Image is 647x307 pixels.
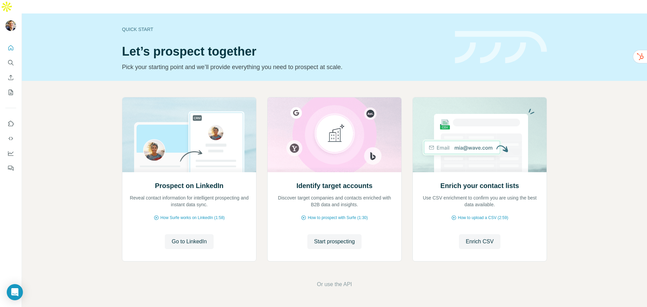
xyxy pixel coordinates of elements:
p: Use CSV enrichment to confirm you are using the best data available. [420,194,540,208]
span: How Surfe works on LinkedIn (1:58) [160,215,225,221]
span: How to prospect with Surfe (1:30) [308,215,368,221]
p: Discover target companies and contacts enriched with B2B data and insights. [274,194,395,208]
button: Go to LinkedIn [165,234,213,249]
button: Search [5,57,16,69]
p: Pick your starting point and we’ll provide everything you need to prospect at scale. [122,62,447,72]
h1: Let’s prospect together [122,45,447,58]
button: Or use the API [317,280,352,288]
div: Quick start [122,26,447,33]
span: Start prospecting [314,238,355,246]
button: Use Surfe API [5,132,16,145]
h2: Prospect on LinkedIn [155,181,223,190]
p: Reveal contact information for intelligent prospecting and instant data sync. [129,194,249,208]
button: My lists [5,86,16,98]
div: Open Intercom Messenger [7,284,23,300]
h2: Identify target accounts [297,181,373,190]
span: Enrich CSV [466,238,494,246]
button: Use Surfe on LinkedIn [5,118,16,130]
img: banner [455,31,547,64]
img: Identify target accounts [267,97,402,172]
button: Quick start [5,42,16,54]
img: Prospect on LinkedIn [122,97,256,172]
button: Start prospecting [307,234,362,249]
button: Enrich CSV [459,234,500,249]
span: How to upload a CSV (2:59) [458,215,508,221]
button: Enrich CSV [5,71,16,84]
img: Avatar [5,20,16,31]
button: Feedback [5,162,16,174]
button: Dashboard [5,147,16,159]
span: Go to LinkedIn [172,238,207,246]
img: Enrich your contact lists [412,97,547,172]
h2: Enrich your contact lists [440,181,519,190]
